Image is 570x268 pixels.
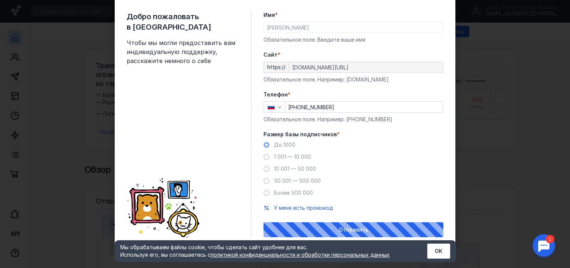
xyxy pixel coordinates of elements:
span: Добро пожаловать в [GEOGRAPHIC_DATA] [127,11,239,32]
span: Чтобы мы могли предоставить вам индивидуальную поддержку, расскажите немного о себе [127,38,239,65]
a: политикой конфиденциальности и обработки персональных данных [211,251,390,258]
div: 1 [17,5,25,13]
span: Cайт [263,51,278,59]
button: У меня есть промокод [274,204,333,212]
span: Телефон [263,91,288,98]
div: Обязательное поле. Например: [DOMAIN_NAME] [263,76,443,83]
span: Размер базы подписчиков [263,131,337,138]
div: Обязательное поле. Например: [PHONE_NUMBER] [263,116,443,123]
div: Мы обрабатываем файлы cookie, чтобы сделать сайт удобнее для вас. Используя его, вы соглашаетесь c [120,244,409,259]
span: Имя [263,11,275,19]
div: Обязательное поле. Введите ваше имя [263,36,443,44]
button: ОК [427,244,450,259]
